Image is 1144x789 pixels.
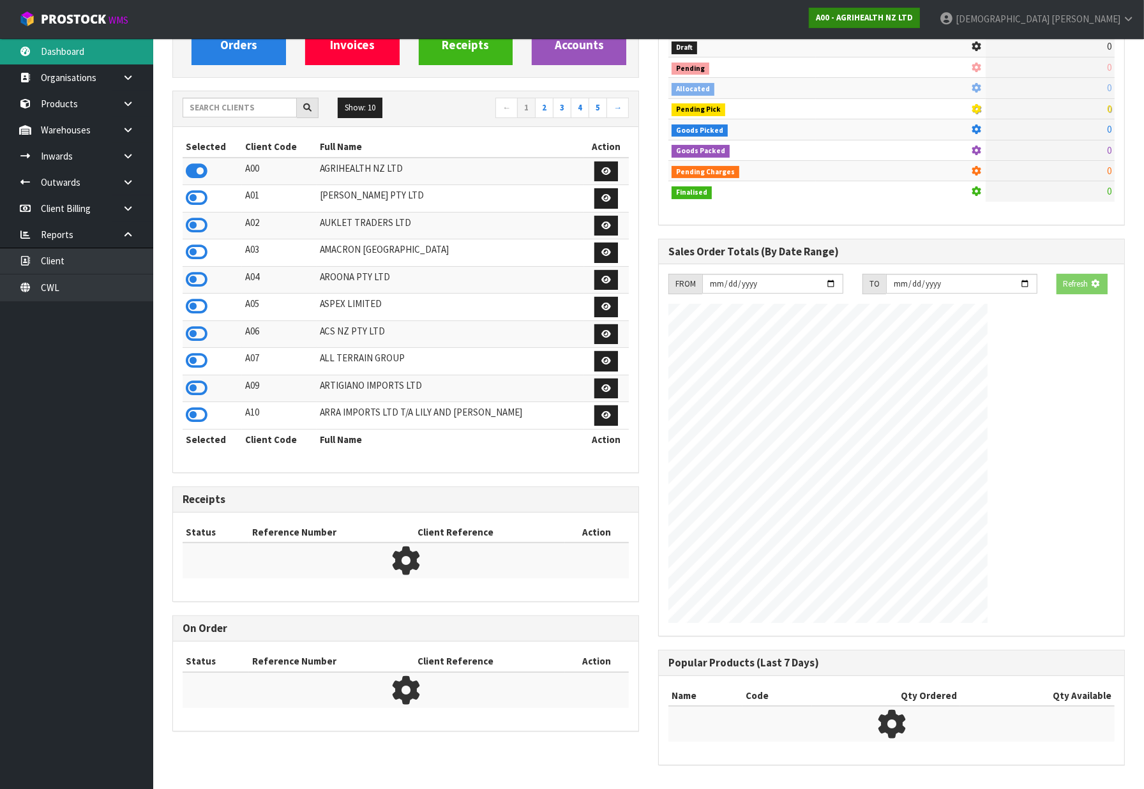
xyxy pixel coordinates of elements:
span: View Orders [220,4,257,52]
th: Selected [183,137,242,157]
h3: Receipts [183,493,629,506]
span: 0 [1107,123,1111,135]
button: Show: 10 [338,98,382,118]
button: Refresh [1057,274,1108,294]
th: Client Code [242,429,316,449]
td: ALL TERRAIN GROUP [317,348,584,375]
span: 0 [1107,144,1111,156]
nav: Page navigation [416,98,629,120]
th: Reference Number [249,651,414,672]
span: 0 [1107,40,1111,52]
td: A01 [242,185,316,213]
span: View Receipts [442,4,489,52]
td: A10 [242,402,316,430]
span: 0 [1107,185,1111,197]
th: Selected [183,429,242,449]
th: Action [584,429,629,449]
th: Action [584,137,629,157]
td: A05 [242,294,316,321]
span: View Accounts [555,4,604,52]
span: View Invoices [330,4,375,52]
input: Search clients [183,98,297,117]
th: Name [668,686,742,706]
th: Qty Available [960,686,1115,706]
th: Client Code [242,137,316,157]
td: ARTIGIANO IMPORTS LTD [317,375,584,402]
td: AROONA PTY LTD [317,266,584,294]
td: [PERSON_NAME] PTY LTD [317,185,584,213]
td: AUKLET TRADERS LTD [317,212,584,239]
td: ARRA IMPORTS LTD T/A LILY AND [PERSON_NAME] [317,402,584,430]
span: Finalised [672,186,712,199]
th: Action [565,651,629,672]
span: 0 [1107,165,1111,177]
a: 1 [517,98,536,118]
td: A09 [242,375,316,402]
th: Client Reference [414,522,564,543]
td: A02 [242,212,316,239]
a: A00 - AGRIHEALTH NZ LTD [809,8,920,28]
th: Status [183,522,249,543]
a: 5 [589,98,607,118]
th: Reference Number [249,522,414,543]
span: 0 [1107,61,1111,73]
div: TO [862,274,886,294]
span: 0 [1107,103,1111,115]
span: [PERSON_NAME] [1051,13,1120,25]
strong: A00 - AGRIHEALTH NZ LTD [816,12,913,23]
span: Pending Charges [672,166,739,179]
td: A03 [242,239,316,267]
h3: Sales Order Totals (By Date Range) [668,246,1115,258]
span: Draft [672,41,697,54]
td: AGRIHEALTH NZ LTD [317,158,584,185]
td: A04 [242,266,316,294]
a: ← [495,98,518,118]
span: Allocated [672,83,714,96]
span: [DEMOGRAPHIC_DATA] [956,13,1050,25]
a: 3 [553,98,571,118]
td: ASPEX LIMITED [317,294,584,321]
small: WMS [109,14,128,26]
th: Client Reference [414,651,564,672]
th: Full Name [317,429,584,449]
td: A06 [242,320,316,348]
td: AMACRON [GEOGRAPHIC_DATA] [317,239,584,267]
th: Action [565,522,629,543]
th: Code [742,686,812,706]
th: Full Name [317,137,584,157]
span: Goods Packed [672,145,730,158]
span: Goods Picked [672,124,728,137]
td: A07 [242,348,316,375]
img: cube-alt.png [19,11,35,27]
span: ProStock [41,11,106,27]
a: 4 [571,98,589,118]
th: Qty Ordered [812,686,960,706]
th: Status [183,651,249,672]
span: 0 [1107,82,1111,94]
span: Pending Pick [672,103,725,116]
a: 2 [535,98,553,118]
div: FROM [668,274,702,294]
a: → [606,98,629,118]
h3: Popular Products (Last 7 Days) [668,657,1115,669]
h3: On Order [183,622,629,635]
td: A00 [242,158,316,185]
span: Pending [672,63,709,75]
td: ACS NZ PTY LTD [317,320,584,348]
